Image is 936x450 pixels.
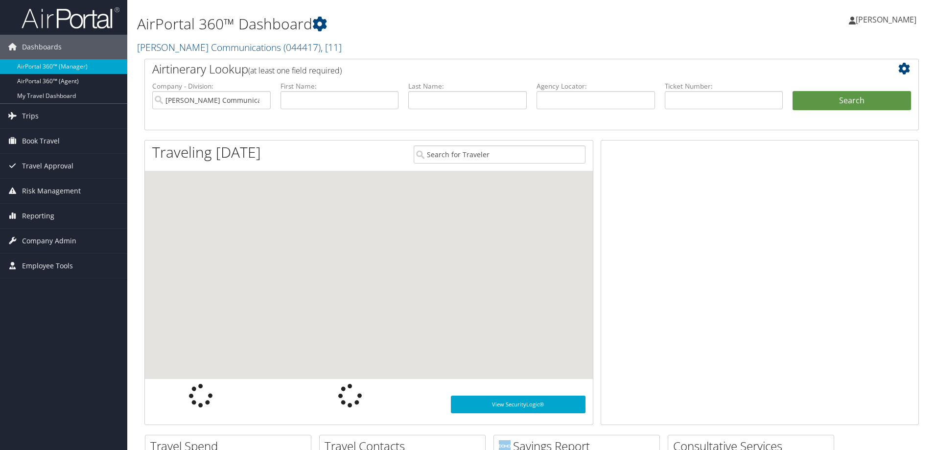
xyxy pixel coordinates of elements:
[137,14,663,34] h1: AirPortal 360™ Dashboard
[22,204,54,228] span: Reporting
[22,154,73,178] span: Travel Approval
[22,129,60,153] span: Book Travel
[414,145,585,164] input: Search for Traveler
[849,5,926,34] a: [PERSON_NAME]
[793,91,911,111] button: Search
[665,81,783,91] label: Ticket Number:
[408,81,527,91] label: Last Name:
[451,396,585,413] a: View SecurityLogic®
[321,41,342,54] span: , [ 11 ]
[152,61,846,77] h2: Airtinerary Lookup
[22,35,62,59] span: Dashboards
[22,6,119,29] img: airportal-logo.png
[152,142,261,163] h1: Traveling [DATE]
[152,81,271,91] label: Company - Division:
[137,41,342,54] a: [PERSON_NAME] Communications
[856,14,916,25] span: [PERSON_NAME]
[22,104,39,128] span: Trips
[281,81,399,91] label: First Name:
[22,229,76,253] span: Company Admin
[22,179,81,203] span: Risk Management
[22,254,73,278] span: Employee Tools
[537,81,655,91] label: Agency Locator:
[248,65,342,76] span: (at least one field required)
[283,41,321,54] span: ( 044417 )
